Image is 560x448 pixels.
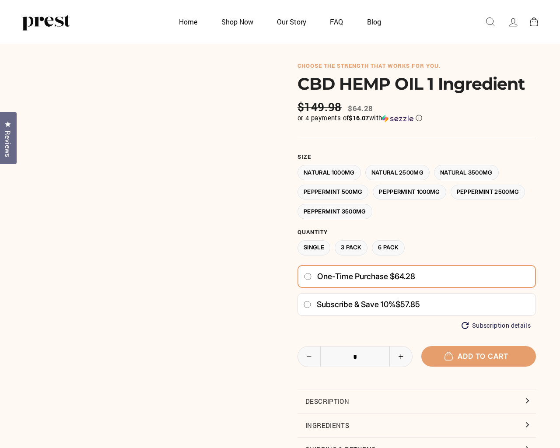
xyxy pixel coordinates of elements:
input: quantity [298,346,412,367]
span: Add to cart [449,352,508,360]
span: One-time purchase $64.28 [317,272,415,281]
button: Reduce item quantity by one [298,346,321,367]
div: or 4 payments of with [297,114,536,122]
span: Reviews [2,130,14,157]
ul: Primary [168,13,392,30]
label: Natural 3500MG [434,165,499,180]
label: Peppermint 1000MG [373,185,446,200]
span: Subscribe & save 10% [317,300,395,309]
span: Subscription details [472,322,531,329]
label: Peppermint 2500MG [451,185,525,200]
img: Sezzle [382,115,413,122]
div: or 4 payments of$16.07withSezzle Click to learn more about Sezzle [297,114,536,122]
h1: CBD HEMP OIL 1 Ingredient [297,74,536,94]
label: Natural 1000MG [297,165,361,180]
label: 6 Pack [372,240,405,255]
input: Subscribe & save 10%$57.85 [303,301,311,308]
button: Add to cart [421,346,536,367]
label: Natural 2500MG [365,165,430,180]
a: Home [168,13,208,30]
button: Ingredients [297,413,536,437]
button: Subscription details [462,322,531,329]
span: $57.85 [395,300,420,309]
a: Blog [356,13,392,30]
label: Single [297,240,330,255]
button: Increase item quantity by one [389,346,412,367]
img: PREST ORGANICS [22,13,70,31]
label: Quantity [297,229,536,236]
label: Peppermint 3500MG [297,204,372,219]
span: $64.28 [348,103,373,113]
label: Size [297,154,536,161]
button: Description [297,389,536,413]
a: FAQ [319,13,354,30]
h6: choose the strength that works for you. [297,63,536,70]
a: Our Story [266,13,317,30]
span: $16.07 [349,114,369,122]
label: 3 Pack [335,240,367,255]
label: Peppermint 500MG [297,185,368,200]
input: One-time purchase $64.28 [304,273,312,280]
span: $149.98 [297,100,344,114]
a: Shop Now [210,13,264,30]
